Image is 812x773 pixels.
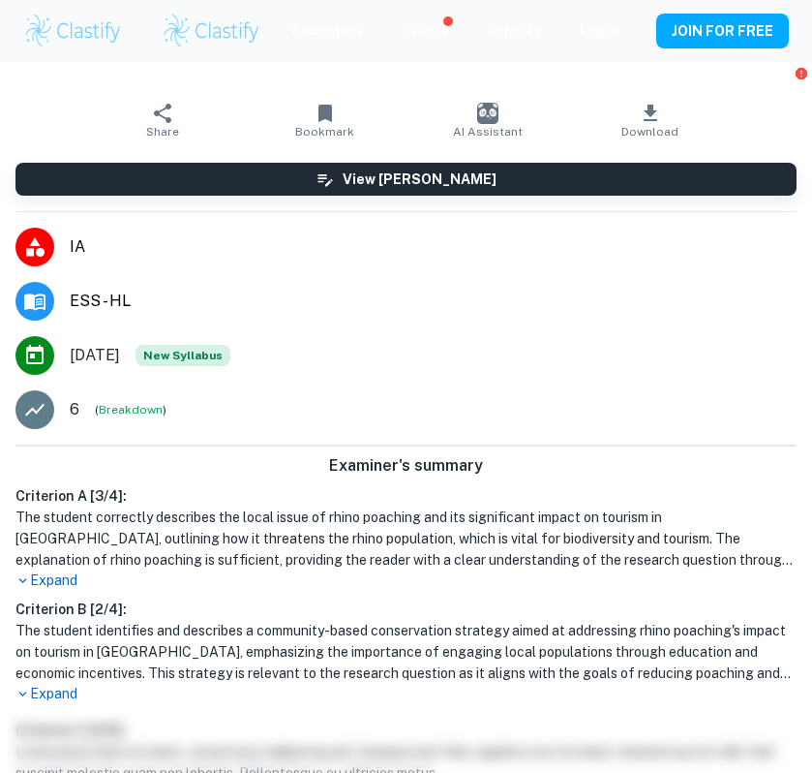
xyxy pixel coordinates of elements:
[95,401,166,419] span: ( )
[477,103,498,124] img: AI Assistant
[23,12,123,50] img: Clastify logo
[135,345,230,366] div: Starting from the May 2026 session, the ESS IA requirements have changed. We created this exempla...
[70,290,797,313] span: ESS - HL
[162,12,261,50] img: Clastify logo
[146,125,179,139] span: Share
[295,125,354,139] span: Bookmark
[70,398,79,421] p: 6
[81,93,244,147] button: Share
[15,620,797,684] h1: The student identifies and describes a community-based conservation strategy aimed at addressing ...
[70,235,797,259] span: IA
[656,14,789,48] button: JOIN FOR FREE
[794,66,808,80] button: Report issue
[15,163,797,196] button: View [PERSON_NAME]
[99,401,163,418] button: Breakdown
[135,345,230,366] span: New Syllabus
[292,19,363,41] p: Exemplars
[453,125,523,139] span: AI Assistant
[70,344,120,367] span: [DATE]
[15,684,797,704] p: Expand
[15,571,797,591] p: Expand
[15,507,797,571] h1: The student correctly describes the local issue of rhino poaching and its significant impact on t...
[15,485,797,507] h6: Criterion A [ 3 / 4 ]:
[406,93,569,147] button: AI Assistant
[244,93,406,147] button: Bookmark
[621,125,678,139] span: Download
[569,93,732,147] button: Download
[343,169,496,190] h6: View [PERSON_NAME]
[580,23,617,39] a: Login
[15,599,797,620] h6: Criterion B [ 2 / 4 ]:
[487,23,541,39] a: Schools
[402,21,448,43] p: Review
[8,454,804,478] h6: Examiner's summary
